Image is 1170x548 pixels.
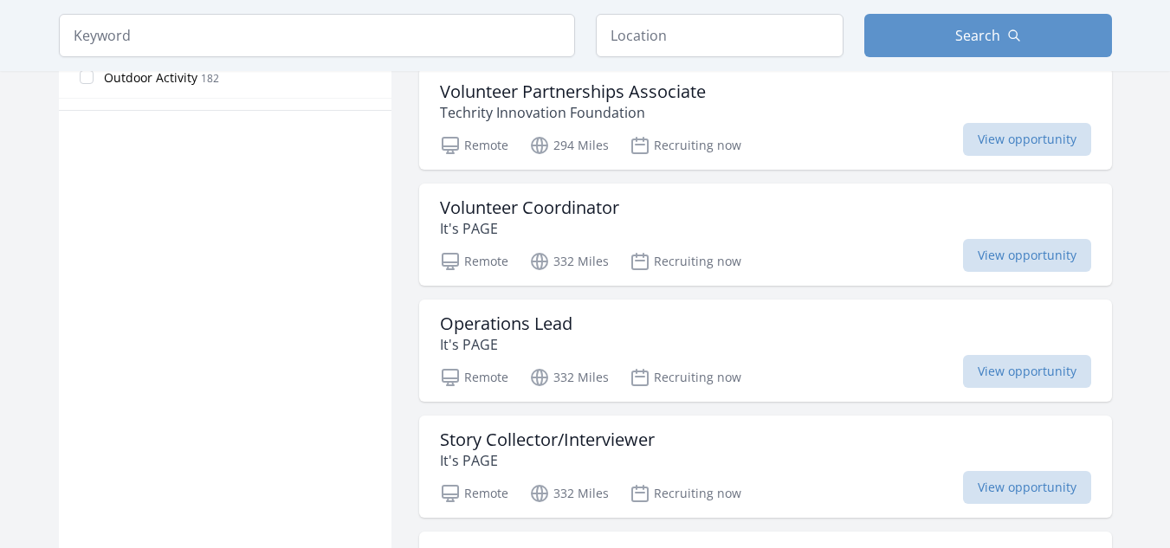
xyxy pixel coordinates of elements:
[529,135,609,156] p: 294 Miles
[201,71,219,86] span: 182
[440,102,706,123] p: Techrity Innovation Foundation
[104,69,197,87] span: Outdoor Activity
[419,184,1112,286] a: Volunteer Coordinator It's PAGE Remote 332 Miles Recruiting now View opportunity
[955,25,1000,46] span: Search
[440,81,706,102] h3: Volunteer Partnerships Associate
[963,471,1091,504] span: View opportunity
[419,300,1112,402] a: Operations Lead It's PAGE Remote 332 Miles Recruiting now View opportunity
[529,483,609,504] p: 332 Miles
[963,123,1091,156] span: View opportunity
[596,14,844,57] input: Location
[440,367,508,388] p: Remote
[864,14,1112,57] button: Search
[440,135,508,156] p: Remote
[419,68,1112,170] a: Volunteer Partnerships Associate Techrity Innovation Foundation Remote 294 Miles Recruiting now V...
[440,218,619,239] p: It's PAGE
[440,313,572,334] h3: Operations Lead
[440,483,508,504] p: Remote
[419,416,1112,518] a: Story Collector/Interviewer It's PAGE Remote 332 Miles Recruiting now View opportunity
[963,239,1091,272] span: View opportunity
[59,14,575,57] input: Keyword
[963,355,1091,388] span: View opportunity
[630,251,741,272] p: Recruiting now
[529,251,609,272] p: 332 Miles
[440,251,508,272] p: Remote
[630,135,741,156] p: Recruiting now
[630,483,741,504] p: Recruiting now
[529,367,609,388] p: 332 Miles
[630,367,741,388] p: Recruiting now
[80,70,94,84] input: Outdoor Activity 182
[440,197,619,218] h3: Volunteer Coordinator
[440,429,655,450] h3: Story Collector/Interviewer
[440,450,655,471] p: It's PAGE
[440,334,572,355] p: It's PAGE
